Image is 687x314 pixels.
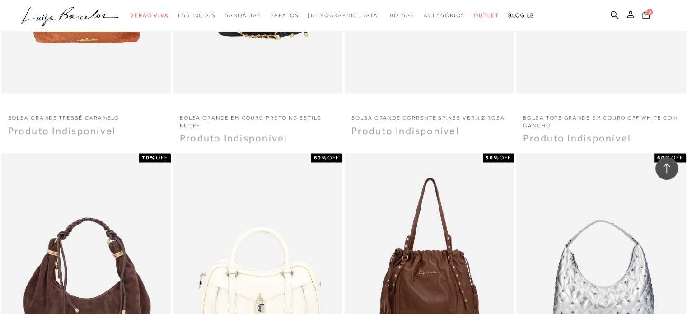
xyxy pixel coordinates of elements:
[178,7,216,24] a: categoryNavScreenReaderText
[8,125,116,136] span: Produto Indisponível
[313,155,327,161] strong: 60%
[499,155,511,161] span: OFF
[508,7,534,24] a: BLOG LB
[474,7,499,24] a: categoryNavScreenReaderText
[270,7,299,24] a: categoryNavScreenReaderText
[424,12,465,19] span: Acessórios
[225,7,261,24] a: categoryNavScreenReaderText
[474,12,499,19] span: Outlet
[516,109,686,130] a: BOLSA TOTE GRANDE EM COURO OFF WHITE COM GANCHO
[178,12,216,19] span: Essenciais
[486,155,500,161] strong: 50%
[671,155,683,161] span: OFF
[508,12,534,19] span: BLOG LB
[327,155,340,161] span: OFF
[142,155,156,161] strong: 70%
[308,7,381,24] a: noSubCategoriesText
[646,9,653,15] span: 0
[180,132,288,144] span: Produto Indisponível
[523,132,631,144] span: Produto Indisponível
[130,7,169,24] a: categoryNavScreenReaderText
[640,10,652,22] button: 0
[657,155,671,161] strong: 60%
[389,12,415,19] span: Bolsas
[156,155,168,161] span: OFF
[424,7,465,24] a: categoryNavScreenReaderText
[345,109,514,122] a: Bolsa grande corrente spikes verniz rosa
[225,12,261,19] span: Sandálias
[1,109,171,122] a: BOLSA GRANDE TRESSÊ CARAMELO
[308,12,381,19] span: [DEMOGRAPHIC_DATA]
[270,12,299,19] span: Sapatos
[173,109,342,130] a: BOLSA GRANDE EM COURO PRETO NO ESTILO BUCKET
[389,7,415,24] a: categoryNavScreenReaderText
[351,125,459,136] span: Produto Indisponível
[130,12,169,19] span: Verão Viva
